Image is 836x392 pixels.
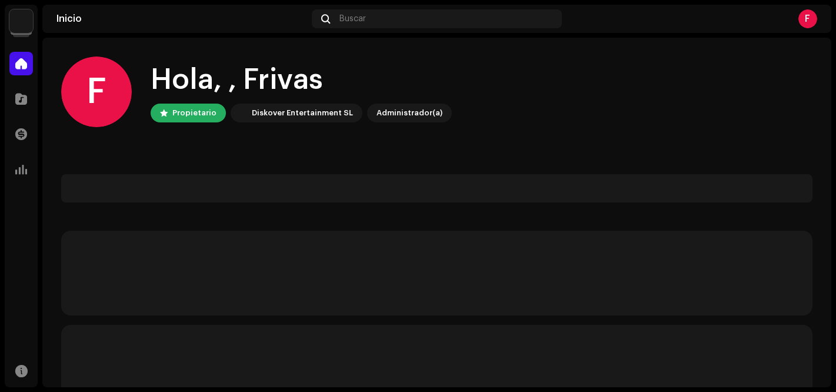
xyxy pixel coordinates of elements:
div: Diskover Entertainment SL [252,106,353,120]
div: Hola, , Frivas [151,61,452,99]
img: 297a105e-aa6c-4183-9ff4-27133c00f2e2 [9,9,33,33]
div: F [61,57,132,127]
div: Propietario [172,106,217,120]
span: Buscar [339,14,366,24]
div: Administrador(a) [377,106,442,120]
img: 297a105e-aa6c-4183-9ff4-27133c00f2e2 [233,106,247,120]
div: Inicio [56,14,307,24]
div: F [798,9,817,28]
